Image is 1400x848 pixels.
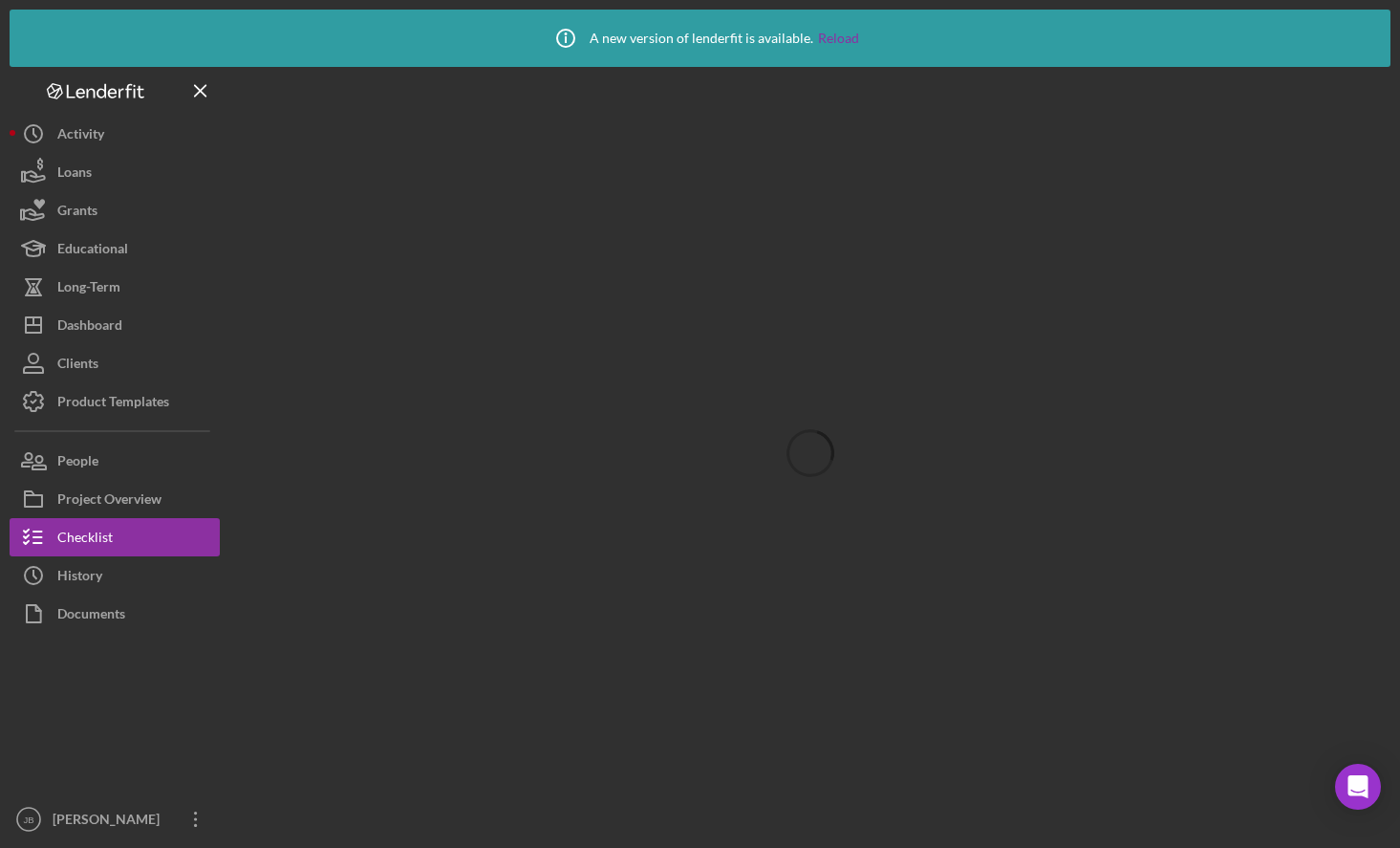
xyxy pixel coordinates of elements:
[818,31,859,46] a: Reload
[48,800,172,843] div: [PERSON_NAME]
[57,229,128,272] div: Educational
[10,442,220,480] button: People
[542,14,859,62] div: A new version of lenderfit is available.
[57,518,113,561] div: Checklist
[57,306,122,349] div: Dashboard
[57,268,120,311] div: Long-Term
[57,153,92,196] div: Loans
[10,344,220,382] button: Clients
[10,306,220,344] button: Dashboard
[57,115,104,158] div: Activity
[10,115,220,153] button: Activity
[10,191,220,229] button: Grants
[57,382,169,425] div: Product Templates
[10,518,220,556] button: Checklist
[10,556,220,595] button: History
[10,800,220,838] button: JB[PERSON_NAME]
[57,442,98,485] div: People
[10,268,220,306] button: Long-Term
[10,382,220,421] button: Product Templates
[57,344,98,387] div: Clients
[57,191,97,234] div: Grants
[10,595,220,633] button: Documents
[57,556,102,599] div: History
[57,480,162,523] div: Project Overview
[10,229,220,268] button: Educational
[10,480,220,518] button: Project Overview
[1335,764,1381,810] div: Open Intercom Messenger
[10,153,220,191] button: Loans
[23,815,33,825] text: JB
[57,595,125,638] div: Documents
